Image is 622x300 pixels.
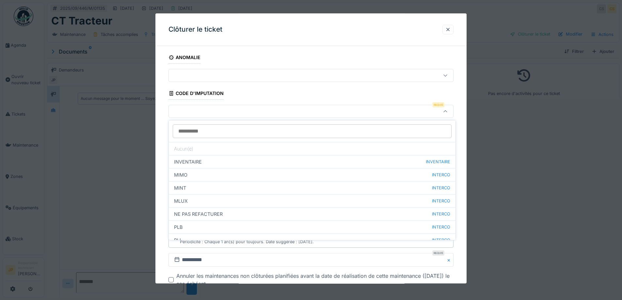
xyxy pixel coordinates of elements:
div: INVENTAIRE [169,155,455,168]
span: INVENTAIRE [426,159,450,165]
div: Code d'imputation [168,88,224,100]
span: INTERCO [432,237,450,243]
div: PLB [169,220,455,233]
div: Anomalie [168,53,200,64]
div: Aucun(e) [169,142,455,155]
div: MLUX [169,194,455,207]
h3: Clôturer le ticket [168,25,222,34]
div: Périodicité : Chaque 1 an(s) pour toujours. Date suggérée : [DATE]. [180,239,314,245]
span: INTERCO [432,211,450,217]
div: MINT [169,181,455,194]
span: INTERCO [432,185,450,191]
span: INTERCO [432,172,450,178]
span: INTERCO [432,224,450,230]
div: NE PAS REFACTURER [169,207,455,220]
button: Close [446,253,454,267]
div: Requis [432,250,444,256]
div: PLL [169,233,455,246]
span: INTERCO [432,198,450,204]
div: Annuler les maintenances non clôturées planifiées avant la date de réalisation de cette maintenan... [176,272,454,288]
div: MIMO [169,168,455,181]
div: Requis [432,103,444,108]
